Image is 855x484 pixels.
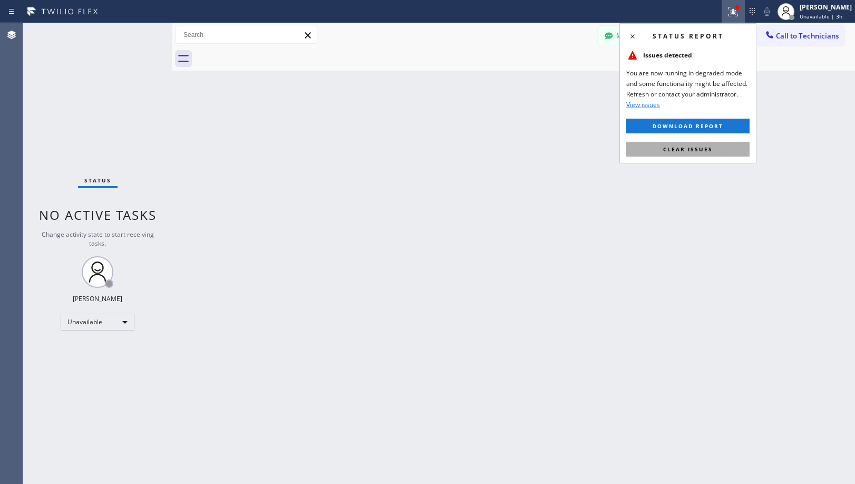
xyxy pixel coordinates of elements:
span: Unavailable | 3h [800,13,842,20]
span: Change activity state to start receiving tasks. [42,230,154,248]
div: Unavailable [61,314,134,331]
div: [PERSON_NAME] [73,294,122,303]
button: Call to Technicians [757,26,844,46]
span: No active tasks [39,206,157,224]
span: Call to Technicians [776,31,839,41]
span: Status [84,177,111,184]
button: Messages [598,26,656,46]
button: Mute [760,4,774,19]
div: [PERSON_NAME] [800,3,852,12]
input: Search [176,26,317,43]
